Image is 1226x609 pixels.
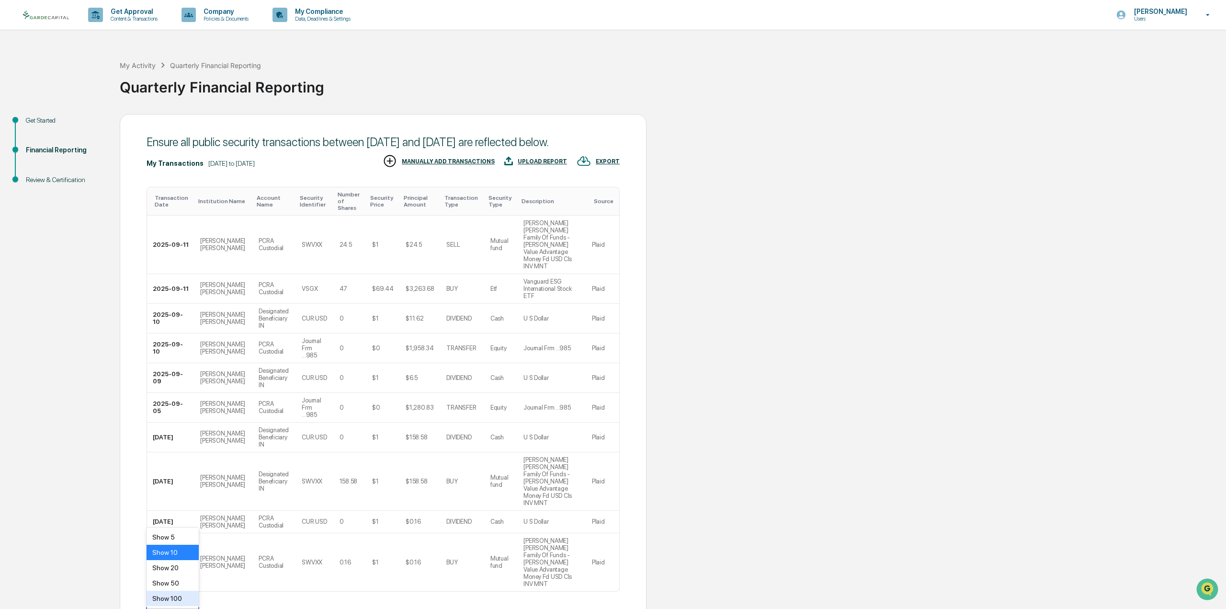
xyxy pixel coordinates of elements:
[147,135,620,149] div: Ensure all public security transactions between [DATE] and [DATE] are reflected below.
[404,195,437,208] div: Toggle SortBy
[586,363,619,393] td: Plaid
[406,434,427,441] div: $158.58
[372,374,378,381] div: $1
[147,274,194,304] td: 2025-09-11
[257,195,292,208] div: Toggle SortBy
[147,545,199,560] div: Show 10
[200,555,247,569] div: [PERSON_NAME] [PERSON_NAME]
[490,404,506,411] div: Equity
[383,154,397,168] img: MANUALLY ADD TRANSACTIONS
[200,400,247,414] div: [PERSON_NAME] [PERSON_NAME]
[372,345,380,352] div: $0
[586,333,619,363] td: Plaid
[1126,15,1192,22] p: Users
[19,139,60,149] span: Data Lookup
[406,559,421,566] div: $0.16
[446,285,457,292] div: BUY
[446,345,476,352] div: TRANSFER
[406,518,421,525] div: $0.16
[302,337,328,359] div: Journal Frm ...985
[586,452,619,511] td: Plaid
[490,315,504,322] div: Cash
[200,341,247,355] div: [PERSON_NAME] [PERSON_NAME]
[302,434,327,441] div: CUR:USD
[490,555,512,569] div: Mutual fund
[406,404,434,411] div: $1,280.83
[10,73,27,91] img: 1746055101610-c473b297-6a78-478c-a979-82029cc54cd1
[253,533,296,591] td: PCRA Custodial
[6,117,66,134] a: 🖐️Preclearance
[406,241,422,248] div: $24.5
[198,198,249,205] div: Toggle SortBy
[200,515,247,529] div: [PERSON_NAME] [PERSON_NAME]
[446,374,471,381] div: DIVIDEND
[1195,577,1221,603] iframe: Open customer support
[26,115,104,126] div: Get Started
[372,241,378,248] div: $1
[406,345,434,352] div: $1,958.34
[10,122,17,129] div: 🖐️
[523,315,548,322] div: U S Dollar
[200,430,247,444] div: [PERSON_NAME] [PERSON_NAME]
[594,198,615,205] div: Toggle SortBy
[302,241,322,248] div: SWVXX
[340,559,351,566] div: 0.16
[253,452,296,511] td: Designated Beneficiary IN
[26,175,104,185] div: Review & Certification
[523,345,570,352] div: Journal Frm ...985
[446,518,471,525] div: DIVIDEND
[406,285,434,292] div: $3,263.68
[253,216,296,274] td: PCRA Custodial
[372,285,393,292] div: $69.44
[340,345,344,352] div: 0
[253,393,296,423] td: PCRA Custodial
[302,559,322,566] div: SWVXX
[147,560,199,575] div: Show 20
[147,393,194,423] td: 2025-09-05
[196,8,253,15] p: Company
[518,158,567,165] div: UPLOAD REPORT
[446,404,476,411] div: TRANSFER
[302,374,327,381] div: CUR:USD
[523,404,570,411] div: Journal Frm ...985
[147,216,194,274] td: 2025-09-11
[490,237,512,252] div: Mutual fund
[340,315,344,322] div: 0
[446,478,457,485] div: BUY
[340,285,347,292] div: 47
[200,474,247,488] div: [PERSON_NAME] [PERSON_NAME]
[522,198,582,205] div: Toggle SortBy
[586,533,619,591] td: Plaid
[147,423,194,452] td: [DATE]
[338,191,363,211] div: Toggle SortBy
[523,374,548,381] div: U S Dollar
[302,397,328,418] div: Journal Frm ...985
[406,315,423,322] div: $11.62
[340,478,357,485] div: 158.58
[370,195,396,208] div: Toggle SortBy
[406,374,418,381] div: $6.5
[586,511,619,533] td: Plaid
[490,434,504,441] div: Cash
[523,518,548,525] div: U S Dollar
[147,160,204,167] div: My Transactions
[155,195,191,208] div: Toggle SortBy
[69,122,77,129] div: 🗄️
[444,195,480,208] div: Toggle SortBy
[302,315,327,322] div: CUR:USD
[163,76,174,88] button: Start new chat
[446,559,457,566] div: BUY
[33,73,157,83] div: Start new chat
[120,61,156,69] div: My Activity
[200,281,247,296] div: [PERSON_NAME] [PERSON_NAME]
[523,456,580,506] div: [PERSON_NAME] [PERSON_NAME] Family Of Funds - [PERSON_NAME] Value Advantage Money Fd USD Cls INV MNT
[372,559,378,566] div: $1
[302,478,322,485] div: SWVXX
[147,511,194,533] td: [DATE]
[490,345,506,352] div: Equity
[200,370,247,385] div: [PERSON_NAME] [PERSON_NAME]
[26,145,104,155] div: Financial Reporting
[253,274,296,304] td: PCRA Custodial
[147,363,194,393] td: 2025-09-09
[302,518,327,525] div: CUR:USD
